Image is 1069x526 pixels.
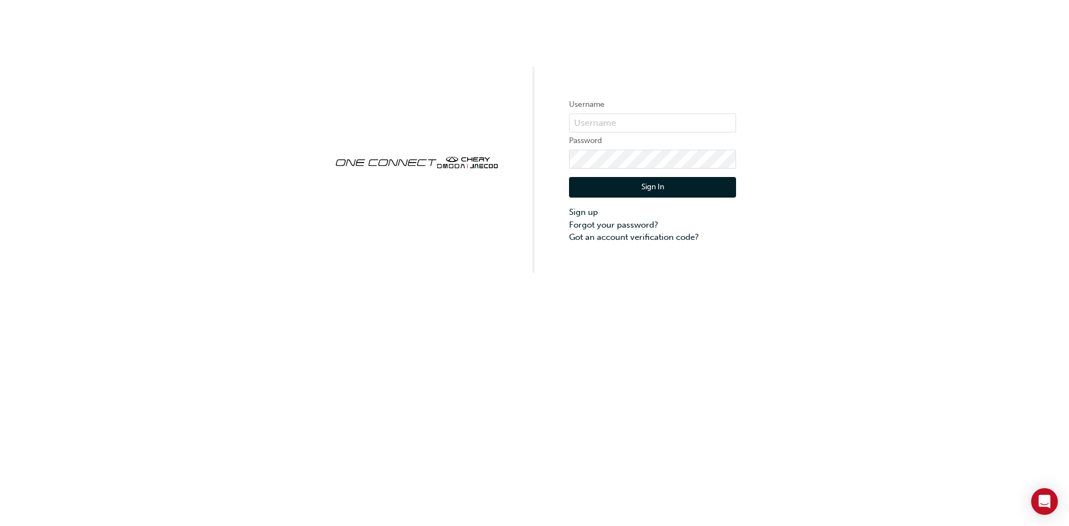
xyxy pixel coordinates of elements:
input: Username [569,114,736,132]
a: Forgot your password? [569,219,736,232]
a: Got an account verification code? [569,231,736,244]
div: Open Intercom Messenger [1031,488,1058,515]
label: Password [569,134,736,148]
label: Username [569,98,736,111]
img: oneconnect [333,147,500,176]
a: Sign up [569,206,736,219]
button: Sign In [569,177,736,198]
